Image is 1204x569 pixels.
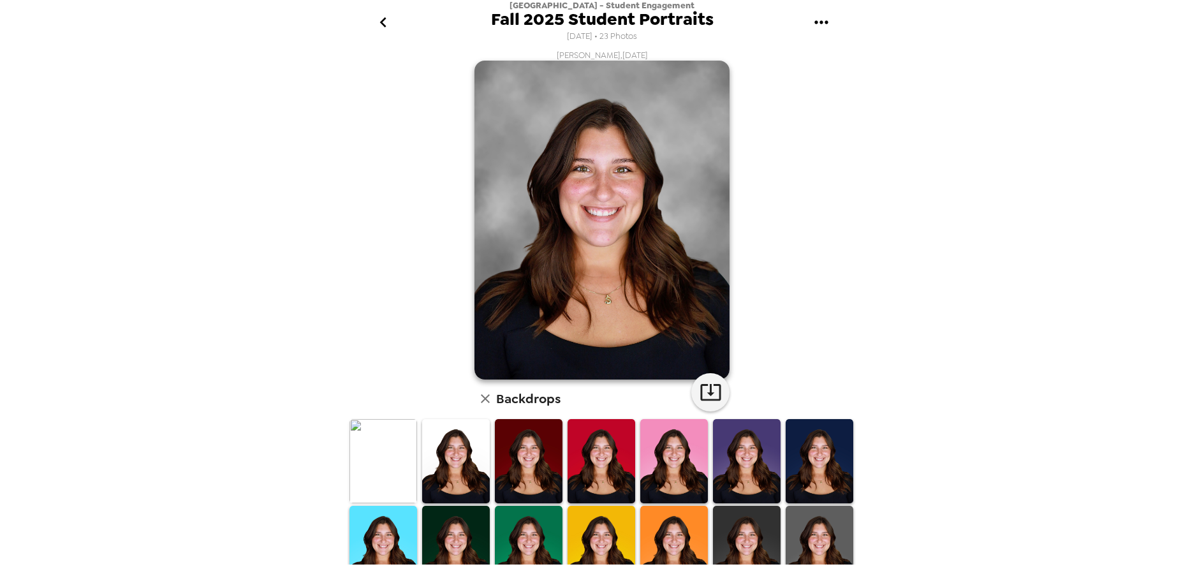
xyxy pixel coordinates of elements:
button: gallery menu [800,2,842,43]
button: go back [362,2,404,43]
h6: Backdrops [496,388,561,409]
span: [DATE] • 23 Photos [567,28,637,45]
span: Fall 2025 Student Portraits [491,11,714,28]
span: [PERSON_NAME] , [DATE] [557,50,648,61]
img: user [474,61,730,380]
img: Original [349,419,417,504]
